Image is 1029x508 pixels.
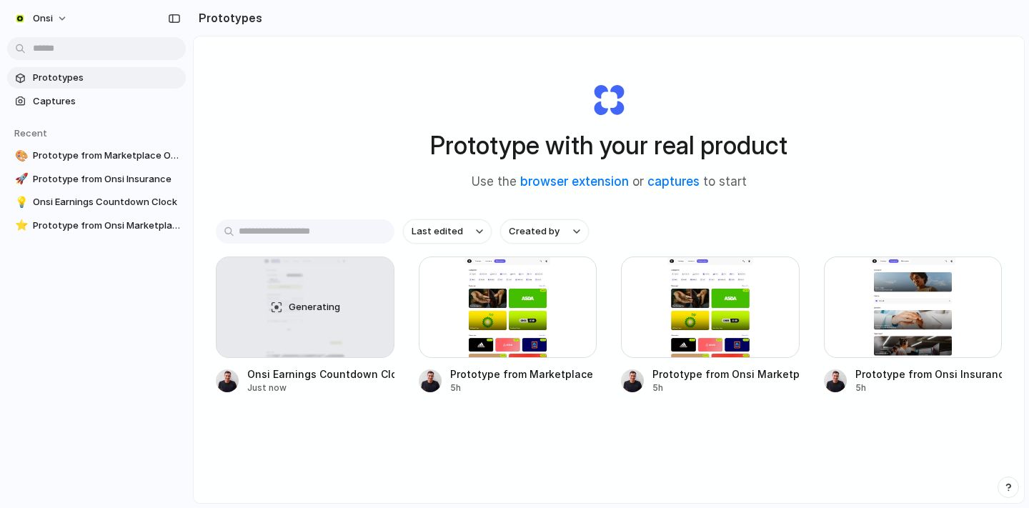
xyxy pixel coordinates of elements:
button: 🎨 [13,149,27,163]
span: Use the or to start [472,173,747,191]
button: Last edited [403,219,492,244]
a: browser extension [520,174,629,189]
div: 5h [450,382,597,394]
h1: Prototype with your real product [430,126,787,164]
a: Prototypes [7,67,186,89]
a: 🎨Prototype from Marketplace Overview [7,145,186,166]
span: Prototype from Onsi Marketplace [33,219,180,233]
span: Onsi [33,11,53,26]
button: Onsi [7,7,75,30]
button: 💡 [13,195,27,209]
a: Prototype from Onsi MarketplacePrototype from Onsi Marketplace5h [621,257,800,394]
a: 💡Onsi Earnings Countdown Clock [7,191,186,213]
div: ⭐ [15,217,25,234]
span: Prototype from Onsi Insurance [33,172,180,186]
span: Prototypes [33,71,180,85]
a: captures [647,174,700,189]
div: 5h [652,382,800,394]
a: Captures [7,91,186,112]
span: Generating [289,300,340,314]
span: Last edited [412,224,463,239]
a: ⭐Prototype from Onsi Marketplace [7,215,186,236]
span: Prototype from Marketplace Overview [33,149,180,163]
span: Captures [33,94,180,109]
div: Onsi Earnings Countdown Clock [247,367,394,382]
a: Onsi Earnings Countdown ClockGeneratingOnsi Earnings Countdown ClockJust now [216,257,394,394]
button: 🚀 [13,172,27,186]
div: 💡 [15,194,25,211]
a: Prototype from Onsi InsurancePrototype from Onsi Insurance5h [824,257,1003,394]
div: Prototype from Onsi Insurance [855,367,1003,382]
div: 🚀 [15,171,25,187]
a: 🚀Prototype from Onsi Insurance [7,169,186,190]
button: Created by [500,219,589,244]
div: Just now [247,382,394,394]
a: Prototype from Marketplace OverviewPrototype from Marketplace Overview5h [419,257,597,394]
div: Prototype from Onsi Marketplace [652,367,800,382]
h2: Prototypes [193,9,262,26]
div: Prototype from Marketplace Overview [450,367,597,382]
span: Created by [509,224,560,239]
span: Onsi Earnings Countdown Clock [33,195,180,209]
div: 🎨 [15,148,25,164]
button: ⭐ [13,219,27,233]
span: Recent [14,127,47,139]
div: 5h [855,382,1003,394]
